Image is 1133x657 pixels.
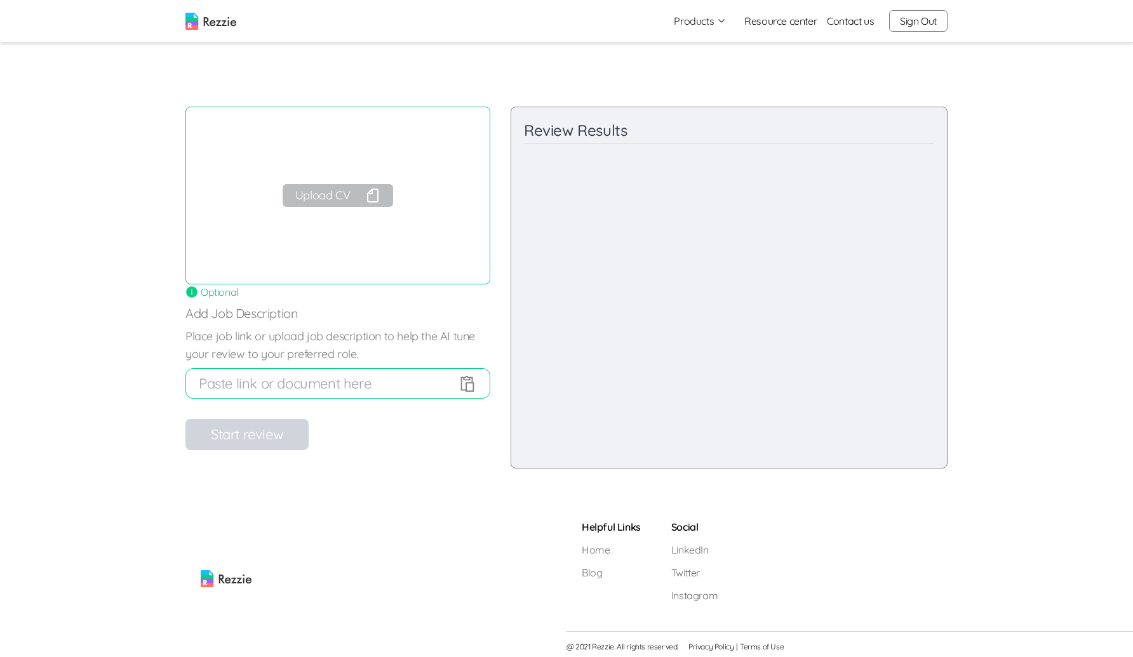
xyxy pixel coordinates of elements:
input: Paste link or document here [199,369,458,398]
a: Home [582,542,641,557]
span: @ 2021 Rezzie. All rights reserved. [566,642,678,652]
a: Twitter [671,565,718,580]
h5: Helpful Links [582,519,641,534]
a: Privacy Policy [688,642,734,652]
img: logo [185,13,236,30]
p: Add Job Description [185,305,490,322]
div: Review Results [524,120,934,143]
button: Start review [185,419,309,450]
button: Sign Out [889,10,948,32]
span: | [736,642,737,652]
a: Contact us [827,13,874,29]
img: rezzie logo [201,519,251,587]
label: Place job link or upload job description to help the AI tune your review to your preferred role. [185,328,490,363]
a: Instagram [671,588,718,603]
a: Terms of Use [740,642,784,652]
a: Blog [582,565,641,580]
a: Resource center [744,13,817,29]
button: Upload CV [283,184,393,207]
h5: Social [671,519,718,534]
a: LinkedIn [671,542,718,557]
button: Products [674,13,727,29]
div: Optional [185,284,490,300]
